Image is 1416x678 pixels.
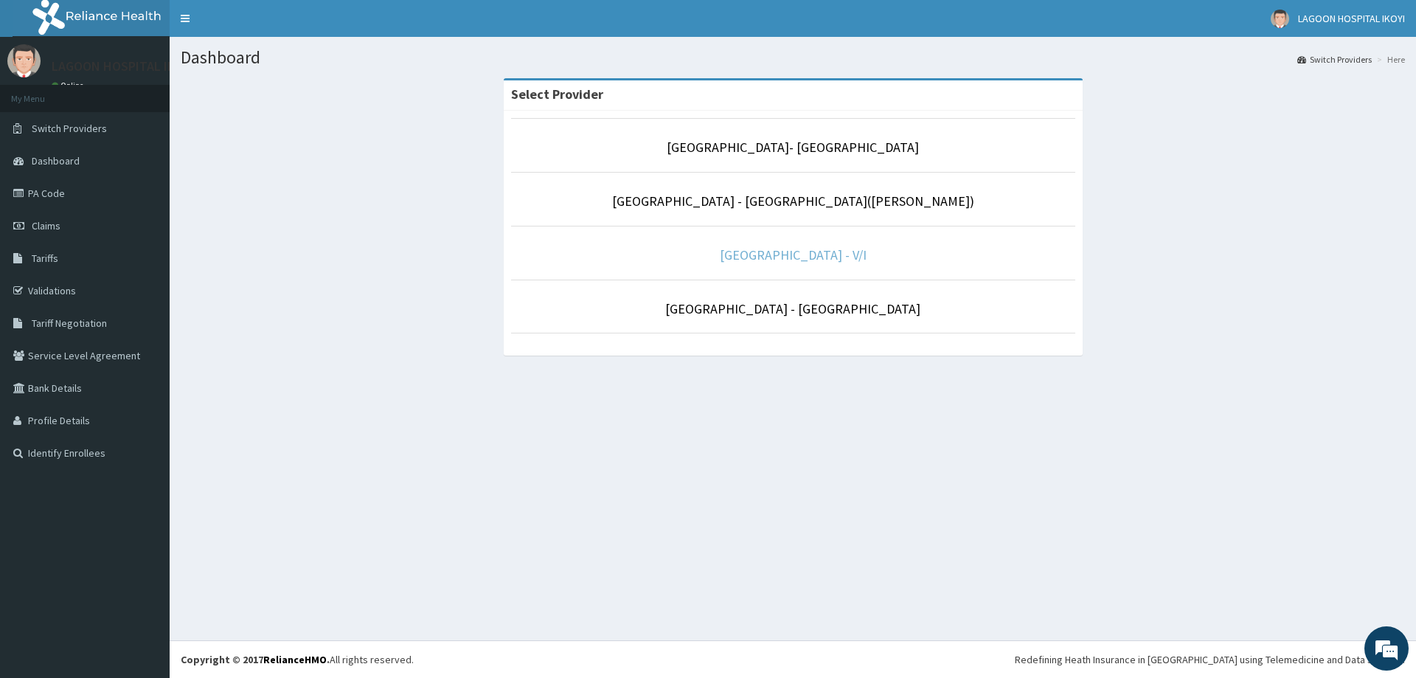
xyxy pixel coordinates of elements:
span: LAGOON HOSPITAL IKOYI [1298,12,1405,25]
textarea: Type your message and hit 'Enter' [7,403,281,454]
footer: All rights reserved. [170,640,1416,678]
a: RelianceHMO [263,653,327,666]
img: User Image [7,44,41,77]
span: Tariffs [32,252,58,265]
h1: Dashboard [181,48,1405,67]
img: User Image [1271,10,1289,28]
span: Claims [32,219,60,232]
a: Online [52,80,87,91]
a: Switch Providers [1297,53,1372,66]
li: Here [1373,53,1405,66]
a: [GEOGRAPHIC_DATA] - V/I [720,246,867,263]
span: Switch Providers [32,122,107,135]
span: We're online! [86,186,204,335]
strong: Select Provider [511,86,603,103]
p: LAGOON HOSPITAL IKOYI [52,60,194,73]
div: Chat with us now [77,83,248,102]
div: Minimize live chat window [242,7,277,43]
div: Redefining Heath Insurance in [GEOGRAPHIC_DATA] using Telemedicine and Data Science! [1015,652,1405,667]
img: d_794563401_company_1708531726252_794563401 [27,74,60,111]
span: Tariff Negotiation [32,316,107,330]
span: Dashboard [32,154,80,167]
strong: Copyright © 2017 . [181,653,330,666]
a: [GEOGRAPHIC_DATA]- [GEOGRAPHIC_DATA] [667,139,919,156]
a: [GEOGRAPHIC_DATA] - [GEOGRAPHIC_DATA]([PERSON_NAME]) [612,193,974,210]
a: [GEOGRAPHIC_DATA] - [GEOGRAPHIC_DATA] [665,300,920,317]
